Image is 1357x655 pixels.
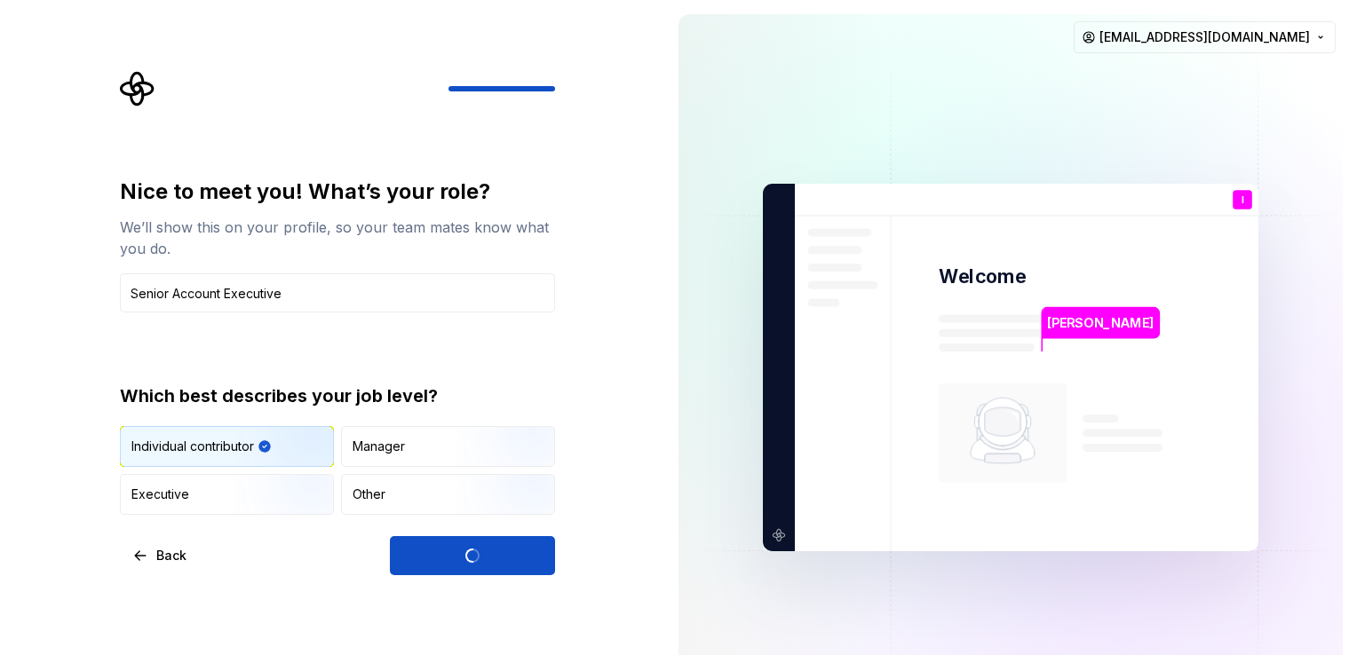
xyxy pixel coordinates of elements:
span: [EMAIL_ADDRESS][DOMAIN_NAME] [1099,28,1310,46]
svg: Supernova Logo [120,71,155,107]
input: Job title [120,273,555,312]
button: [EMAIL_ADDRESS][DOMAIN_NAME] [1074,21,1336,53]
p: [PERSON_NAME] [1047,313,1154,333]
div: Other [353,485,385,503]
div: Executive [131,485,189,503]
span: Back [156,547,186,564]
div: Which best describes your job level? [120,383,555,408]
button: Back [120,536,202,575]
p: I [1242,195,1244,205]
p: Welcome [939,264,1026,289]
div: Manager [353,438,405,455]
div: Nice to meet you! What’s your role? [120,178,555,206]
div: Individual contributor [131,438,254,455]
div: We’ll show this on your profile, so your team mates know what you do. [120,217,555,259]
